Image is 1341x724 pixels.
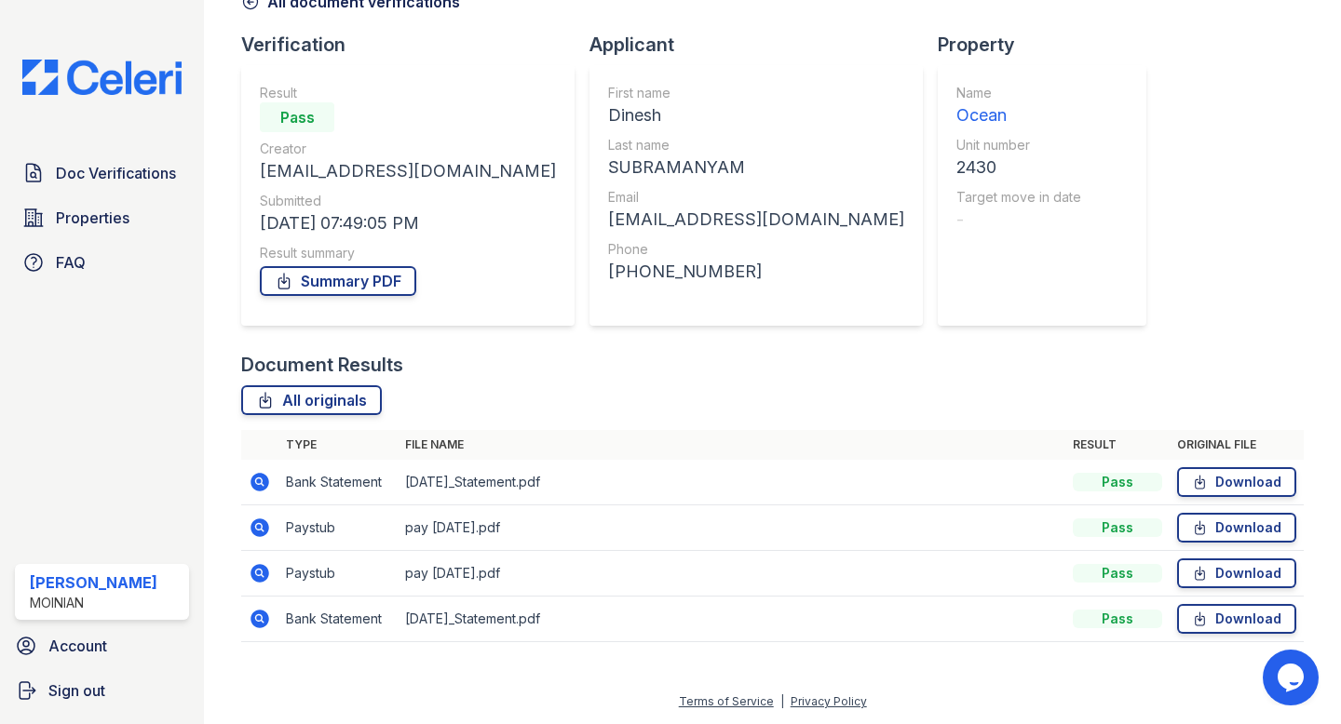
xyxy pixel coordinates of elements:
div: Pass [1073,610,1162,628]
div: Ocean [956,102,1081,128]
div: [PERSON_NAME] [30,571,157,594]
th: Original file [1170,430,1304,460]
div: Verification [241,32,589,58]
span: Properties [56,207,129,229]
a: FAQ [15,244,189,281]
span: Doc Verifications [56,162,176,184]
a: Privacy Policy [791,694,867,708]
span: Sign out [48,679,105,702]
div: [PHONE_NUMBER] [608,259,904,285]
div: Result [260,84,556,102]
div: Pass [1073,564,1162,583]
a: Doc Verifications [15,154,189,192]
td: Bank Statement [278,597,398,642]
td: Bank Statement [278,460,398,505]
img: CE_Logo_Blue-a8612792a0a2168367f1c8372b55b34899dd931a85d93a1a3d3e32e68fde9ad4.png [7,60,196,95]
div: 2430 [956,154,1081,181]
div: Email [608,188,904,207]
a: Summary PDF [260,266,416,296]
td: [DATE]_Statement.pdf [398,597,1065,642]
div: Submitted [260,192,556,210]
th: File name [398,430,1065,460]
td: [DATE]_Statement.pdf [398,460,1065,505]
th: Type [278,430,398,460]
div: Creator [260,140,556,158]
a: Download [1177,604,1296,634]
div: Result summary [260,244,556,262]
div: Dinesh [608,102,904,128]
td: Paystub [278,505,398,551]
a: Properties [15,199,189,236]
a: Download [1177,467,1296,497]
a: All originals [241,385,382,415]
div: Pass [1073,518,1162,537]
td: pay [DATE].pdf [398,551,1065,597]
div: Unit number [956,136,1081,154]
a: Sign out [7,672,196,709]
td: Paystub [278,551,398,597]
div: Property [938,32,1161,58]
a: Download [1177,558,1296,588]
div: [EMAIL_ADDRESS][DOMAIN_NAME] [608,207,904,233]
div: [DATE] 07:49:05 PM [260,210,556,236]
div: Moinian [30,594,157,612]
div: Name [956,84,1081,102]
iframe: chat widget [1263,650,1322,705]
div: [EMAIL_ADDRESS][DOMAIN_NAME] [260,158,556,184]
div: Document Results [241,352,403,378]
div: - [956,207,1081,233]
a: Download [1177,513,1296,543]
span: FAQ [56,251,86,274]
div: Applicant [589,32,938,58]
a: Name Ocean [956,84,1081,128]
div: SUBRAMANYAM [608,154,904,181]
div: First name [608,84,904,102]
div: Last name [608,136,904,154]
a: Terms of Service [679,694,774,708]
span: Account [48,635,107,657]
td: pay [DATE].pdf [398,505,1065,551]
div: Target move in date [956,188,1081,207]
div: | [780,694,784,708]
th: Result [1065,430,1170,460]
div: Pass [260,102,334,132]
a: Account [7,627,196,664]
div: Phone [608,240,904,259]
div: Pass [1073,473,1162,491]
